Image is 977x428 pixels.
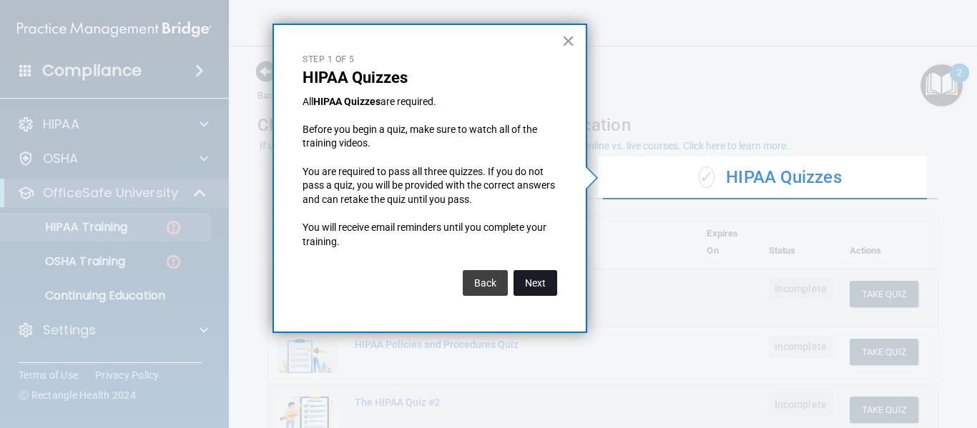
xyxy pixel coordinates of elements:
span: are required. [381,96,436,107]
p: You are required to pass all three quizzes. If you do not pass a quiz, you will be provided with ... [303,165,557,207]
strong: HIPAA Quizzes [313,96,381,107]
button: Back [463,270,508,296]
div: HIPAA Quizzes [603,156,938,199]
button: Close [561,29,575,52]
p: Before you begin a quiz, make sure to watch all of the training videos. [303,123,557,151]
p: You will receive email reminders until you complete your training. [303,221,557,249]
button: Next [514,270,557,296]
p: HIPAA Quizzes [303,69,557,87]
span: ✓ [699,166,715,188]
span: All [303,96,313,107]
p: Step 1 of 5 [303,54,557,66]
